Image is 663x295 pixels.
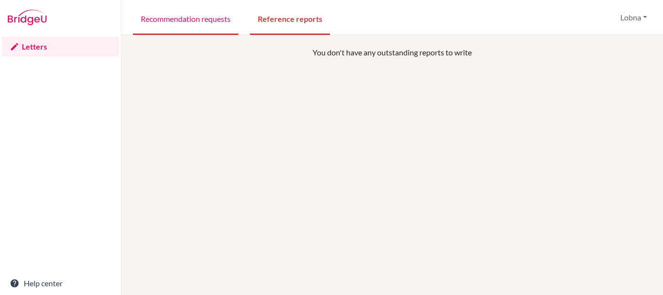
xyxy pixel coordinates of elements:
[250,1,330,35] a: Reference reports
[2,37,119,56] a: Letters
[183,47,601,58] p: You don't have any outstanding reports to write
[8,10,47,25] img: Bridge-U
[2,274,119,293] a: Help center
[133,1,238,35] a: Recommendation requests
[616,8,651,27] button: Lobna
